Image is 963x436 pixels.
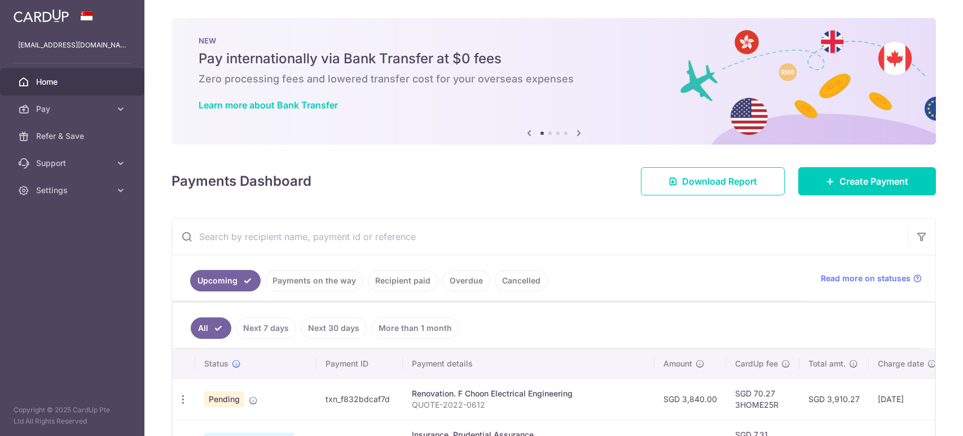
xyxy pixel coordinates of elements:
[316,378,403,420] td: txn_f832bdcaf7d
[199,36,909,45] p: NEW
[172,18,936,145] img: Bank transfer banner
[799,378,869,420] td: SGD 3,910.27
[371,317,459,339] a: More than 1 month
[316,349,403,378] th: Payment ID
[14,9,69,23] img: CardUp
[878,358,924,369] span: Charge date
[403,349,654,378] th: Payment details
[821,273,922,284] a: Read more on statuses
[18,40,126,51] p: [EMAIL_ADDRESS][DOMAIN_NAME]
[236,317,296,339] a: Next 7 days
[735,358,778,369] span: CardUp fee
[190,270,261,291] a: Upcoming
[442,270,490,291] a: Overdue
[204,391,244,407] span: Pending
[36,130,111,142] span: Refer & Save
[301,317,367,339] a: Next 30 days
[199,99,338,111] a: Learn more about Bank Transfer
[368,270,438,291] a: Recipient paid
[663,358,692,369] span: Amount
[199,50,909,68] h5: Pay internationally via Bank Transfer at $0 fees
[869,378,946,420] td: [DATE]
[36,76,111,88] span: Home
[412,388,645,399] div: Renovation. F Choon Electrical Engineering
[191,317,231,339] a: All
[654,378,726,420] td: SGD 3,840.00
[412,399,645,411] p: QUOTE-2022-0612
[891,402,952,430] iframe: Opens a widget where you can find more information
[172,171,311,191] h4: Payments Dashboard
[204,358,228,369] span: Status
[36,103,111,115] span: Pay
[798,167,936,195] a: Create Payment
[808,358,846,369] span: Total amt.
[172,219,908,255] input: Search by recipient name, payment id or reference
[839,175,908,188] span: Create Payment
[726,378,799,420] td: SGD 70.27 3HOME25R
[36,158,111,169] span: Support
[36,185,111,196] span: Settings
[495,270,548,291] a: Cancelled
[265,270,363,291] a: Payments on the way
[641,167,785,195] a: Download Report
[682,175,757,188] span: Download Report
[821,273,911,284] span: Read more on statuses
[199,72,909,86] h6: Zero processing fees and lowered transfer cost for your overseas expenses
